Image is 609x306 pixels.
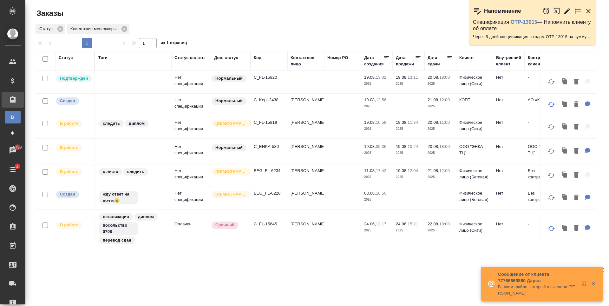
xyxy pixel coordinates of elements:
[498,271,577,284] p: Сообщение от клиента 77766669860 Дарья
[571,121,582,134] button: Удалить
[587,281,600,287] button: Закрыть
[35,8,63,18] span: Заказы
[439,120,450,125] p: 11:00
[528,55,558,67] div: Контрагент клиента
[428,168,439,173] p: 21.08,
[214,55,238,61] div: Доп. статус
[127,169,144,175] p: следить
[528,97,558,103] p: АО «Кэпт»
[60,169,78,175] p: В работе
[215,222,234,228] p: Срочный
[428,144,439,149] p: 20.08,
[396,81,421,87] p: 2025
[496,97,521,103] p: Нет
[364,144,376,149] p: 19.08,
[396,75,408,80] p: 19.08,
[364,174,390,180] p: 2025
[56,74,91,83] div: Выставляет КМ после уточнения всех необходимых деталей и получения согласия клиента на запуск. С ...
[60,98,75,104] p: Создан
[428,227,453,234] p: 2025
[2,162,24,177] a: 2
[60,144,78,151] p: В работе
[171,164,211,187] td: Нет спецификации
[559,98,571,111] button: Клонировать
[364,196,390,203] p: 2025
[70,26,119,32] p: Клиентские менеджеры
[98,213,168,245] div: легализация, диплом, посольство 0708, перевод сдан
[571,169,582,182] button: Удалить
[98,119,168,128] div: следить, диплом
[364,120,376,125] p: 19.08,
[103,222,134,235] p: посольство 0708
[439,75,450,80] p: 18:00
[171,94,211,116] td: Нет спецификации
[364,168,376,173] p: 11.08,
[254,74,284,81] p: C_FL-15820
[60,75,88,82] p: Подтвержден
[459,55,474,61] div: Клиент
[56,190,91,199] div: Выставляется автоматически при создании заказа
[498,284,577,296] p: В таком файле, который я выслала [PERSON_NAME]
[103,169,118,175] p: с листа
[287,164,324,187] td: [PERSON_NAME]
[563,7,571,15] button: Редактировать
[459,143,490,156] p: ООО "ЭНКА ТЦ"
[291,55,321,67] div: Контактное лицо
[542,7,550,15] button: Отложить
[215,75,243,82] p: Нормальный
[496,190,521,196] p: Нет
[559,222,571,235] button: Клонировать
[98,168,168,176] div: с листа, следить
[428,75,439,80] p: 20.08,
[396,222,408,226] p: 24.06,
[98,55,108,61] div: Тэги
[396,174,421,180] p: 2025
[544,74,559,90] button: Обновить
[211,74,247,83] div: Статус по умолчанию для стандартных заказов
[254,143,284,150] p: C_ENKA-580
[2,143,24,158] a: 6738
[559,191,571,204] button: Клонировать
[428,174,453,180] p: 2025
[8,114,17,120] span: В
[559,76,571,89] button: Клонировать
[528,74,558,81] p: -
[439,168,450,173] p: 12:00
[215,169,247,175] p: [DEMOGRAPHIC_DATA]
[528,221,558,227] p: -
[376,144,386,149] p: 09:36
[496,74,521,81] p: Нет
[60,120,78,127] p: В работе
[215,144,243,151] p: Нормальный
[428,126,453,132] p: 2025
[473,19,592,32] p: Спецификация — Напомнить клиенту об оплате
[211,168,247,176] div: Выставляется автоматически для первых 3 заказов нового контактного лица. Особое внимание
[5,127,21,139] a: Ф
[408,168,418,173] p: 12:04
[5,111,21,123] a: В
[103,214,129,220] p: легализация
[571,76,582,89] button: Удалить
[287,187,324,209] td: [PERSON_NAME]
[67,24,129,34] div: Клиентские менеджеры
[496,221,521,227] p: Нет
[559,145,571,158] button: Клонировать
[559,121,571,134] button: Клонировать
[364,191,376,196] p: 08.08,
[60,222,78,228] p: В работе
[215,191,247,197] p: [DEMOGRAPHIC_DATA]
[171,140,211,163] td: Нет спецификации
[396,168,408,173] p: 19.08,
[408,222,418,226] p: 15:21
[544,168,559,183] button: Обновить
[287,116,324,138] td: [PERSON_NAME]
[211,190,247,199] div: Выставляется автоматически для первых 3 заказов нового контактного лица. Особое внимание
[171,218,211,240] td: Оплачен
[544,221,559,236] button: Обновить
[544,119,559,135] button: Обновить
[396,227,421,234] p: 2025
[327,55,348,61] div: Номер PO
[254,119,284,126] p: C_FL-15819
[459,74,490,87] p: Физическое лицо (Сити)
[428,55,447,67] div: Дата сдачи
